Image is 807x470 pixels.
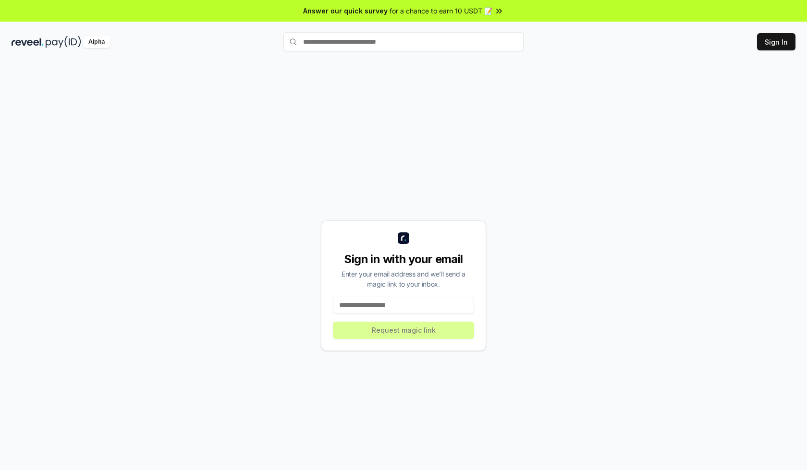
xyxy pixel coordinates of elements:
[83,36,110,48] div: Alpha
[757,33,795,50] button: Sign In
[46,36,81,48] img: pay_id
[303,6,388,16] span: Answer our quick survey
[333,269,474,289] div: Enter your email address and we’ll send a magic link to your inbox.
[390,6,492,16] span: for a chance to earn 10 USDT 📝
[12,36,44,48] img: reveel_dark
[333,252,474,267] div: Sign in with your email
[398,232,409,244] img: logo_small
